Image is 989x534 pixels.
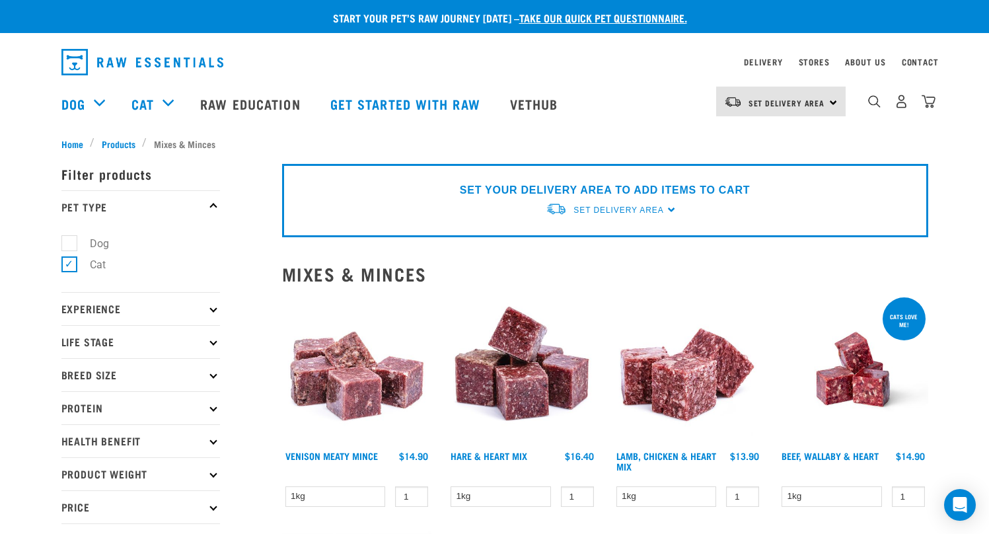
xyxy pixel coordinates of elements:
span: Products [102,137,135,151]
a: Products [94,137,142,151]
div: $14.90 [399,451,428,461]
a: take our quick pet questionnaire. [519,15,687,20]
nav: dropdown navigation [51,44,939,81]
img: 1124 Lamb Chicken Heart Mix 01 [613,295,763,445]
input: 1 [892,486,925,507]
input: 1 [395,486,428,507]
img: user.png [895,95,908,108]
div: $14.90 [896,451,925,461]
span: Set Delivery Area [749,100,825,105]
img: Pile Of Cubed Hare Heart For Pets [447,295,597,445]
nav: breadcrumbs [61,137,928,151]
p: Filter products [61,157,220,190]
a: Home [61,137,91,151]
p: SET YOUR DELIVERY AREA TO ADD ITEMS TO CART [460,182,750,198]
div: Open Intercom Messenger [944,489,976,521]
a: Stores [799,59,830,64]
img: home-icon-1@2x.png [868,95,881,108]
span: Home [61,137,83,151]
a: Contact [902,59,939,64]
label: Cat [69,256,111,273]
img: van-moving.png [724,96,742,108]
span: Set Delivery Area [573,206,663,215]
img: 1117 Venison Meat Mince 01 [282,295,432,445]
h2: Mixes & Minces [282,264,928,284]
img: van-moving.png [546,202,567,216]
p: Pet Type [61,190,220,223]
div: $16.40 [565,451,594,461]
p: Breed Size [61,358,220,391]
p: Protein [61,391,220,424]
img: Raw Essentials Logo [61,49,223,75]
p: Life Stage [61,325,220,358]
p: Health Benefit [61,424,220,457]
a: Venison Meaty Mince [285,453,378,458]
a: Cat [131,94,154,114]
p: Product Weight [61,457,220,490]
a: Get started with Raw [317,77,497,130]
p: Price [61,490,220,523]
a: Lamb, Chicken & Heart Mix [616,453,716,469]
img: Raw Essentials 2024 July2572 Beef Wallaby Heart [778,295,928,445]
p: Experience [61,292,220,325]
a: Beef, Wallaby & Heart [782,453,879,458]
img: home-icon@2x.png [922,95,935,108]
div: $13.90 [730,451,759,461]
a: Raw Education [187,77,316,130]
label: Dog [69,235,114,252]
input: 1 [561,486,594,507]
div: Cats love me! [883,307,926,334]
a: About Us [845,59,885,64]
a: Hare & Heart Mix [451,453,527,458]
input: 1 [726,486,759,507]
a: Vethub [497,77,575,130]
a: Delivery [744,59,782,64]
a: Dog [61,94,85,114]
